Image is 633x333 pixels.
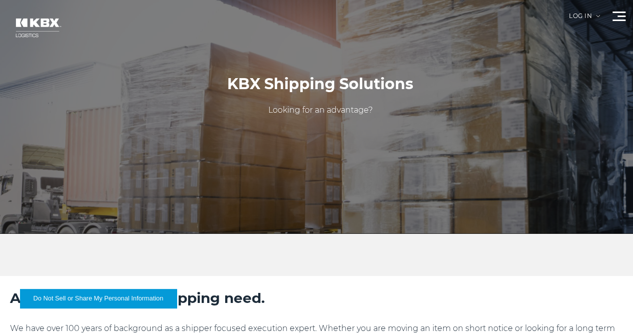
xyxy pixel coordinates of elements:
img: arrow [596,15,600,17]
div: Log in [569,13,600,27]
h1: KBX Shipping Solutions [227,74,413,94]
h2: A solution for every shipping need. [10,288,623,307]
img: kbx logo [8,10,68,46]
button: Do Not Sell or Share My Personal Information [20,289,177,308]
p: Looking for an advantage? [227,104,413,116]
